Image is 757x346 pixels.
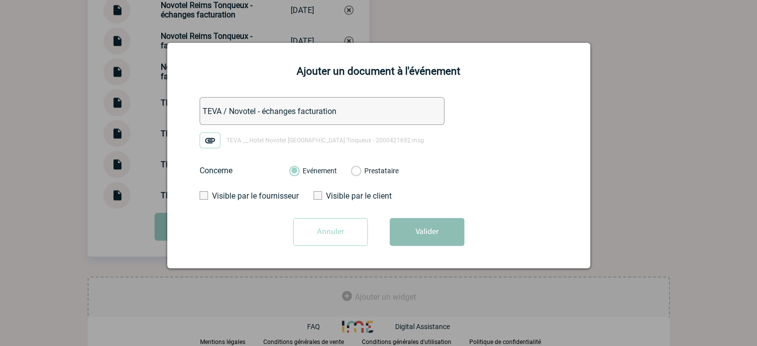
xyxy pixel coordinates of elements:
button: Valider [390,218,464,246]
input: Désignation [200,97,444,125]
label: Evénement [289,167,299,176]
input: Annuler [293,218,368,246]
span: TEVA __ Hotel Novotel [GEOGRAPHIC_DATA] Tinqueux - 2000421692.msg [226,137,424,144]
label: Visible par le fournisseur [200,191,292,201]
label: Visible par le client [314,191,406,201]
h2: Ajouter un document à l'événement [180,65,578,77]
label: Concerne [200,166,279,175]
label: Prestataire [351,167,360,176]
